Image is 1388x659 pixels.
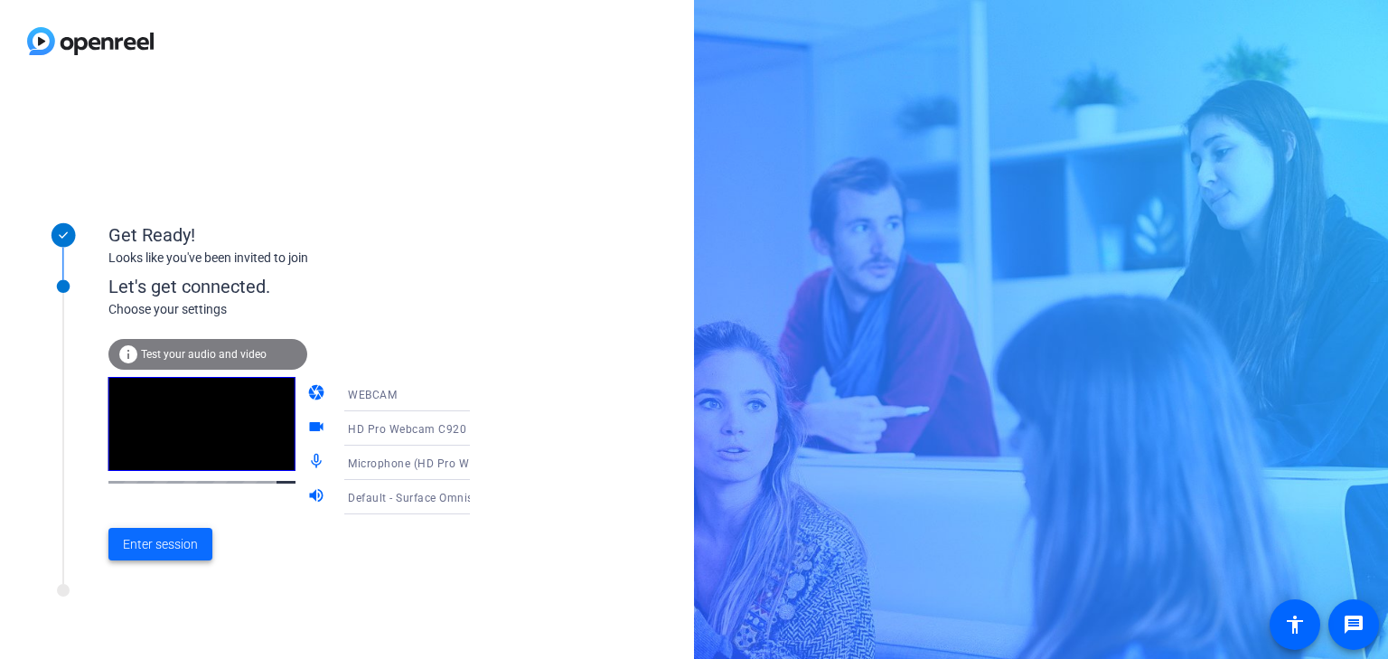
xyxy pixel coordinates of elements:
[307,452,329,474] mat-icon: mic_none
[108,300,507,319] div: Choose your settings
[108,221,470,249] div: Get Ready!
[123,535,198,554] span: Enter session
[348,456,540,470] span: Microphone (HD Pro Webcam C920)
[348,389,397,401] span: WEBCAM
[307,418,329,439] mat-icon: videocam
[307,486,329,508] mat-icon: volume_up
[1284,614,1306,635] mat-icon: accessibility
[117,344,139,365] mat-icon: info
[348,490,716,504] span: Default - Surface Omnisonic Speakers (Surface High Definition Audio)
[1343,614,1365,635] mat-icon: message
[141,348,267,361] span: Test your audio and video
[307,383,329,405] mat-icon: camera
[108,528,212,560] button: Enter session
[108,249,470,268] div: Looks like you've been invited to join
[348,421,535,436] span: HD Pro Webcam C920 (046d:082d)
[108,273,507,300] div: Let's get connected.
